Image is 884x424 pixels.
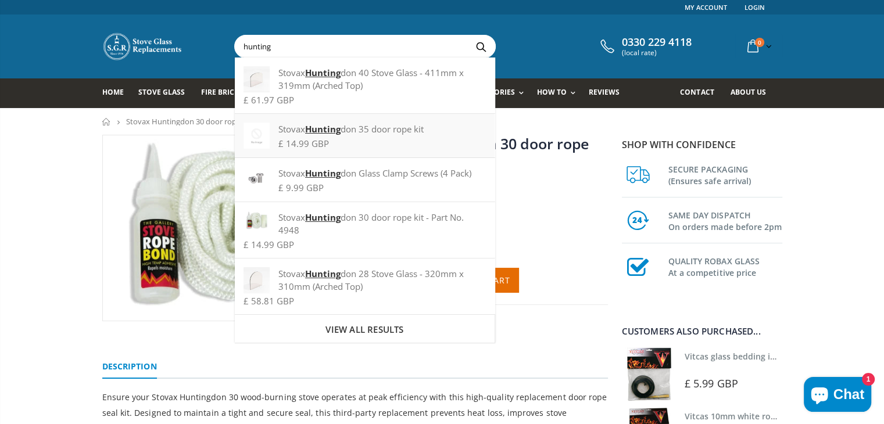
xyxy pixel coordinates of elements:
a: 0 [743,35,774,58]
div: Stovax don 40 Stove Glass - 411mm x 319mm (Arched Top) [244,66,486,92]
p: Shop with confidence [622,138,782,152]
strong: Hunting [305,123,341,135]
strong: Hunting [305,268,341,279]
a: About us [730,78,774,108]
span: Contact [680,87,714,97]
span: Home [102,87,124,97]
a: How To [537,78,581,108]
div: Customers also purchased... [622,327,782,336]
h3: SECURE PACKAGING (Ensures safe arrival) [668,161,782,187]
a: Stove Glass [138,78,194,108]
div: Stovax don 35 door rope kit [244,123,486,135]
h3: QUALITY ROBAX GLASS At a competitive price [668,253,782,279]
span: £ 9.99 GBP [278,182,324,193]
a: Reviews [589,78,628,108]
div: Stovax don 30 door rope kit - Part No. 4948 [244,211,486,236]
strong: Hunting [305,167,341,179]
span: £ 14.99 GBP [278,138,329,149]
div: Stovax don Glass Clamp Screws (4 Pack) [244,167,486,179]
a: Home [102,78,133,108]
span: £ 58.81 GBP [244,295,294,307]
input: Search your stove brand... [235,35,625,58]
span: 0330 229 4118 [622,36,692,49]
strong: Hunting [305,67,341,78]
a: 0330 229 4118 (local rate) [597,36,692,57]
span: £ 5.99 GBP [685,376,738,390]
a: Accessories [467,78,529,108]
span: £ 14.99 GBP [244,239,294,250]
span: Stovax Huntingdon 30 door rope kit - Part No. 4948 [126,116,303,127]
span: How To [537,87,567,97]
span: Stove Glass [138,87,185,97]
span: Fire Bricks [201,87,243,97]
span: (local rate) [622,49,692,57]
a: Fire Bricks [201,78,252,108]
a: Contact [680,78,722,108]
span: About us [730,87,765,97]
div: Stovax don 28 Stove Glass - 320mm x 310mm (Arched Top) [244,267,486,293]
img: Vitcas stove glass bedding in tape [622,347,676,401]
a: Home [102,118,111,125]
a: Description [102,355,157,379]
span: View all results [325,324,403,335]
inbox-online-store-chat: Shopify online store chat [800,377,875,415]
span: Reviews [589,87,620,97]
span: 0 [755,38,764,47]
button: Search [468,35,494,58]
span: £ 61.97 GBP [244,94,294,106]
img: Stovax_Huntingdon_30_door_rope_kit_800x_crop_center.webp [103,135,346,321]
img: Stove Glass Replacement [102,32,184,61]
h3: SAME DAY DISPATCH On orders made before 2pm [668,207,782,233]
strong: Hunting [305,211,341,223]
